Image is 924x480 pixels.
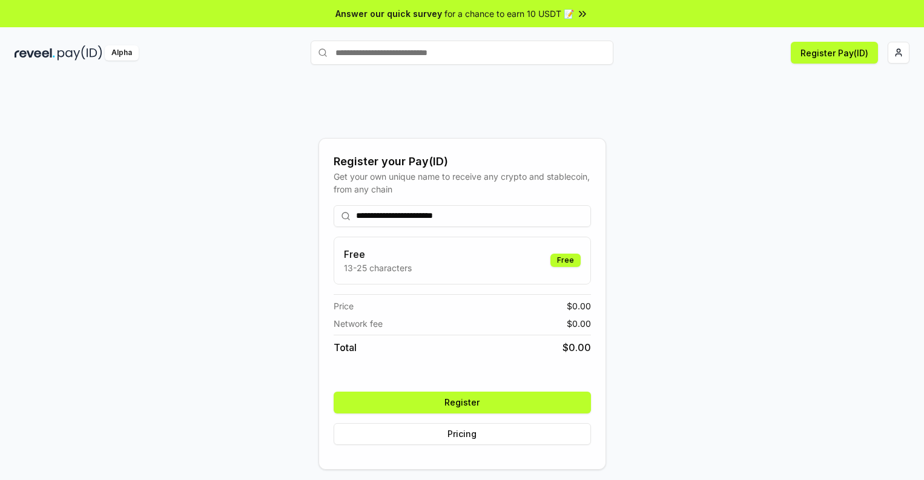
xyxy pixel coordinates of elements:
[791,42,878,64] button: Register Pay(ID)
[334,170,591,196] div: Get your own unique name to receive any crypto and stablecoin, from any chain
[550,254,581,267] div: Free
[567,300,591,312] span: $ 0.00
[567,317,591,330] span: $ 0.00
[334,317,383,330] span: Network fee
[334,153,591,170] div: Register your Pay(ID)
[15,45,55,61] img: reveel_dark
[334,300,354,312] span: Price
[334,340,357,355] span: Total
[444,7,574,20] span: for a chance to earn 10 USDT 📝
[344,261,412,274] p: 13-25 characters
[563,340,591,355] span: $ 0.00
[105,45,139,61] div: Alpha
[58,45,102,61] img: pay_id
[334,423,591,445] button: Pricing
[335,7,442,20] span: Answer our quick survey
[344,247,412,261] h3: Free
[334,392,591,413] button: Register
